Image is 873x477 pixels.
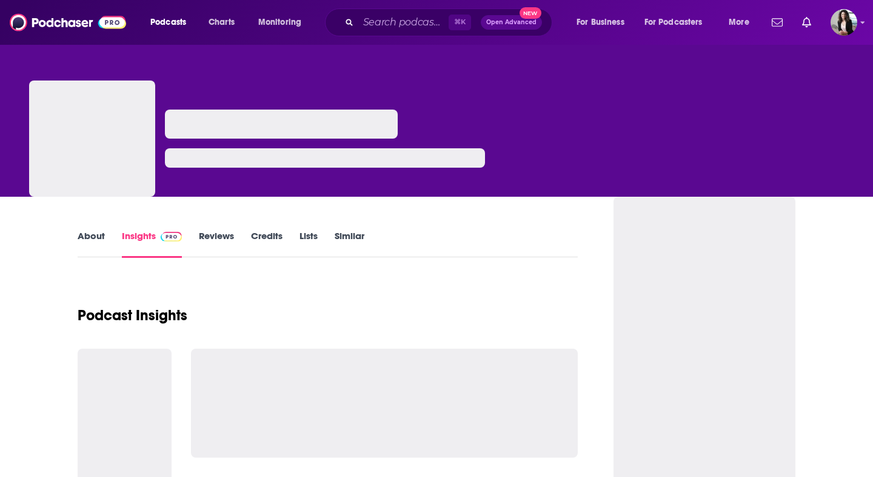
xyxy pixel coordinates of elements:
[568,13,640,32] button: open menu
[199,230,234,258] a: Reviews
[150,14,186,31] span: Podcasts
[449,15,471,30] span: ⌘ K
[486,19,537,25] span: Open Advanced
[831,9,857,36] img: User Profile
[201,13,242,32] a: Charts
[577,14,624,31] span: For Business
[209,14,235,31] span: Charts
[767,12,788,33] a: Show notifications dropdown
[336,8,564,36] div: Search podcasts, credits, & more...
[251,230,283,258] a: Credits
[358,13,449,32] input: Search podcasts, credits, & more...
[122,230,182,258] a: InsightsPodchaser Pro
[520,7,541,19] span: New
[831,9,857,36] button: Show profile menu
[78,230,105,258] a: About
[142,13,202,32] button: open menu
[720,13,764,32] button: open menu
[10,11,126,34] img: Podchaser - Follow, Share and Rate Podcasts
[335,230,364,258] a: Similar
[831,9,857,36] span: Logged in as ElizabethCole
[250,13,317,32] button: open menu
[637,13,720,32] button: open menu
[797,12,816,33] a: Show notifications dropdown
[481,15,542,30] button: Open AdvancedNew
[299,230,318,258] a: Lists
[258,14,301,31] span: Monitoring
[644,14,703,31] span: For Podcasters
[78,306,187,324] h1: Podcast Insights
[161,232,182,242] img: Podchaser Pro
[729,14,749,31] span: More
